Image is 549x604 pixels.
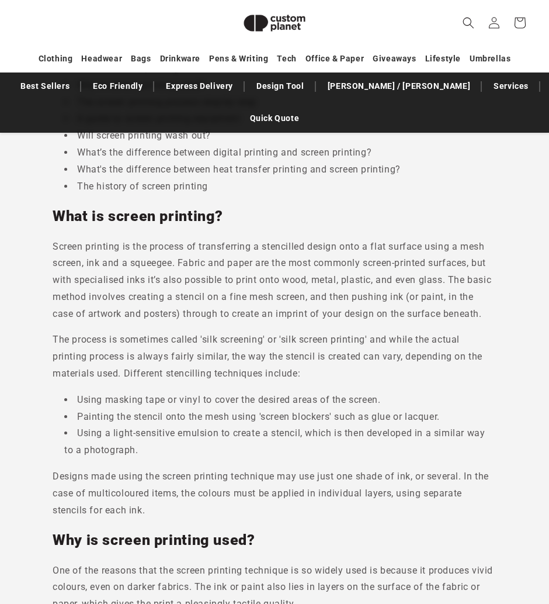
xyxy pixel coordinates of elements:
[277,49,296,69] a: Tech
[64,144,496,161] li: What’s the difference between digital printing and screen printing?
[491,548,549,604] iframe: Chat Widget
[64,425,496,459] li: Using a light-sensitive emulsion to create a stencil, which is then developed in a similar way to...
[64,392,496,409] li: Using masking tape or vinyl to cover the desired areas of the screen.
[87,76,148,96] a: Eco Friendly
[64,178,496,195] li: The history of screen printing
[470,49,510,69] a: Umbrellas
[425,49,461,69] a: Lifestyle
[81,49,122,69] a: Headwear
[64,161,496,178] li: What's the difference between heat transfer printing and screen printing?
[64,409,496,426] li: Painting the stencil onto the mesh using 'screen blockers' such as glue or lacquer.
[244,108,305,129] a: Quick Quote
[15,76,75,96] a: Best Sellers
[160,49,200,69] a: Drinkware
[305,49,364,69] a: Office & Paper
[53,468,496,519] p: Designs made using the screen printing technique may use just one shade of ink, or several. In th...
[39,49,73,69] a: Clothing
[53,332,496,382] p: The process is sometimes called 'silk screening' or 'silk screen printing' and while the actual p...
[322,76,476,96] a: [PERSON_NAME] / [PERSON_NAME]
[456,10,481,36] summary: Search
[64,127,496,144] li: Will screen printing wash out?
[209,49,268,69] a: Pens & Writing
[53,531,496,550] h2: Why is screen printing used?
[251,76,310,96] a: Design Tool
[160,76,239,96] a: Express Delivery
[234,5,315,42] img: Custom Planet
[131,49,151,69] a: Bags
[488,76,534,96] a: Services
[53,239,496,323] p: Screen printing is the process of transferring a stencilled design onto a flat surface using a me...
[373,49,416,69] a: Giveaways
[53,207,496,226] h2: What is screen printing?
